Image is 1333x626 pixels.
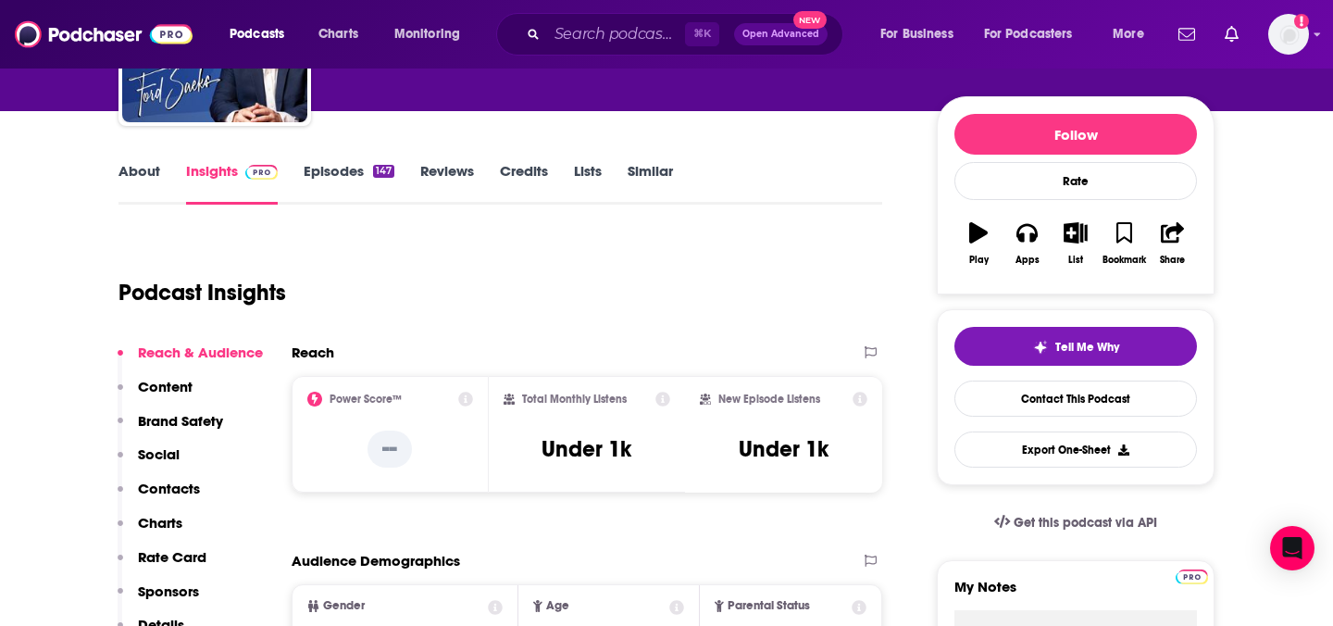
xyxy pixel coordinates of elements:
img: Podchaser Pro [1176,570,1208,584]
a: Reviews [420,162,474,205]
img: Podchaser - Follow, Share and Rate Podcasts [15,17,193,52]
button: Charts [118,514,182,548]
label: My Notes [954,578,1197,610]
div: Rate [954,162,1197,200]
h1: Podcast Insights [118,279,286,307]
svg: Add a profile image [1294,14,1309,29]
button: open menu [217,19,308,49]
span: Age [546,600,569,612]
button: Show profile menu [1268,14,1309,55]
span: ⌘ K [685,22,719,46]
div: Bookmark [1103,255,1146,266]
button: open menu [972,19,1100,49]
span: For Business [880,21,953,47]
span: Logged in as JamesRod2024 [1268,14,1309,55]
span: Gender [323,600,365,612]
button: Bookmark [1100,210,1148,277]
h3: Under 1k [542,435,631,463]
button: Sponsors [118,582,199,617]
a: Lists [574,162,602,205]
a: InsightsPodchaser Pro [186,162,278,205]
button: Export One-Sheet [954,432,1197,468]
a: Show notifications dropdown [1171,19,1202,50]
h2: Power Score™ [330,393,402,406]
p: Content [138,378,193,395]
button: Play [954,210,1003,277]
p: -- [368,431,412,468]
h2: Total Monthly Listens [522,393,627,406]
div: Play [969,255,989,266]
p: Social [138,445,180,463]
a: Episodes147 [304,162,394,205]
button: open menu [867,19,977,49]
div: Share [1160,255,1185,266]
span: Open Advanced [742,30,819,39]
a: Show notifications dropdown [1217,19,1246,50]
span: Parental Status [728,600,810,612]
a: Credits [500,162,548,205]
img: User Profile [1268,14,1309,55]
a: Get this podcast via API [979,500,1172,545]
button: Content [118,378,193,412]
span: New [793,11,827,29]
img: tell me why sparkle [1033,340,1048,355]
button: Share [1149,210,1197,277]
p: Sponsors [138,582,199,600]
a: Charts [306,19,369,49]
div: 147 [373,165,394,178]
span: Get this podcast via API [1014,515,1157,531]
p: Contacts [138,480,200,497]
div: List [1068,255,1083,266]
button: List [1052,210,1100,277]
p: Rate Card [138,548,206,566]
p: Charts [138,514,182,532]
span: Charts [318,21,358,47]
span: Tell Me Why [1055,340,1119,355]
img: Podchaser Pro [245,165,278,180]
a: About [118,162,160,205]
h2: New Episode Listens [718,393,820,406]
h2: Reach [292,344,334,361]
button: open menu [381,19,484,49]
button: tell me why sparkleTell Me Why [954,327,1197,366]
p: Brand Safety [138,412,223,430]
div: Apps [1015,255,1040,266]
span: More [1113,21,1144,47]
div: Open Intercom Messenger [1270,526,1314,570]
button: open menu [1100,19,1167,49]
span: Monitoring [394,21,460,47]
a: Pro website [1176,567,1208,584]
a: Contact This Podcast [954,381,1197,417]
button: Reach & Audience [118,344,263,378]
h3: Under 1k [739,435,828,463]
div: Search podcasts, credits, & more... [514,13,861,56]
a: Similar [628,162,673,205]
button: Brand Safety [118,412,223,446]
h2: Audience Demographics [292,552,460,570]
button: Apps [1003,210,1051,277]
input: Search podcasts, credits, & more... [547,19,685,49]
span: For Podcasters [984,21,1073,47]
p: Reach & Audience [138,344,263,361]
button: Rate Card [118,548,206,582]
button: Open AdvancedNew [734,23,828,45]
button: Contacts [118,480,200,514]
button: Social [118,445,180,480]
span: Podcasts [230,21,284,47]
button: Follow [954,114,1197,155]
